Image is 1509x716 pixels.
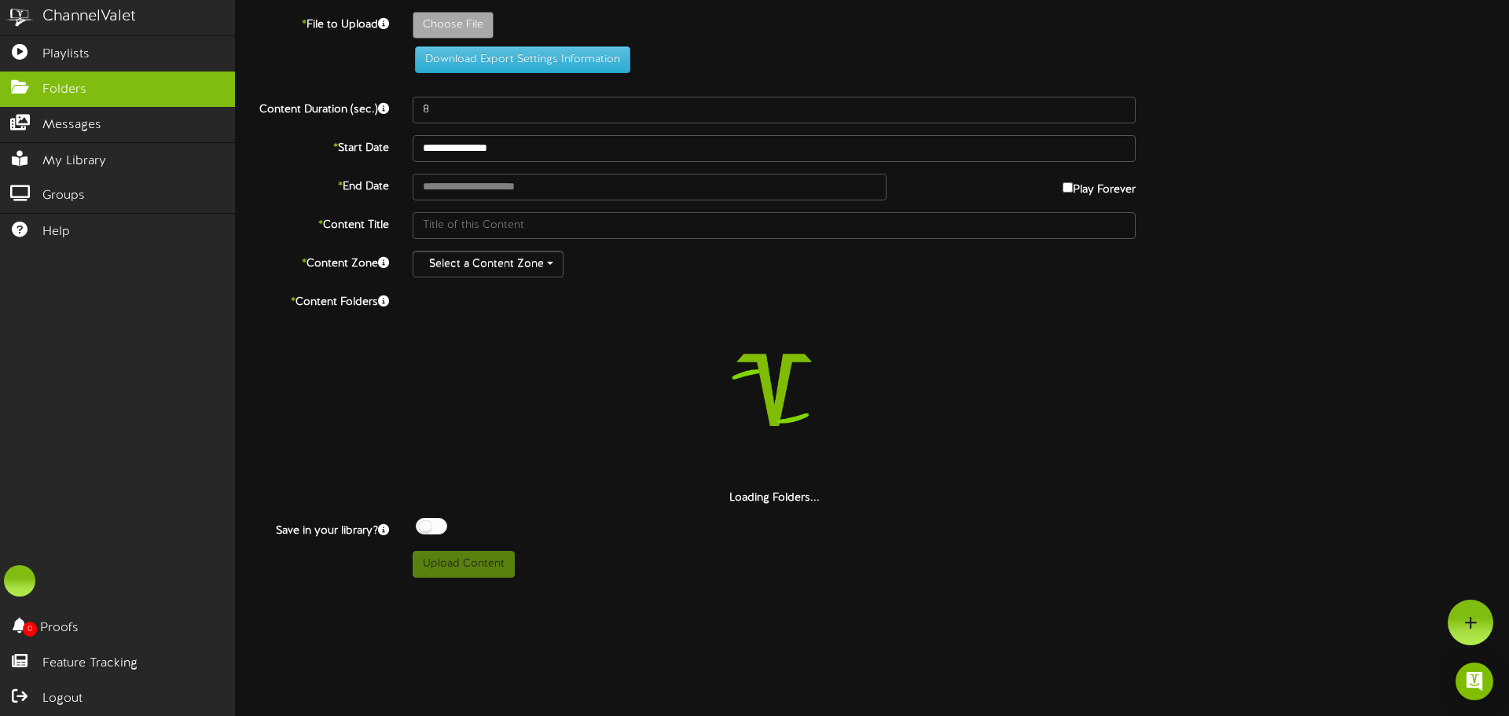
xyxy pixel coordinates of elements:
[407,53,630,65] a: Download Export Settings Information
[1456,663,1493,700] div: Open Intercom Messenger
[42,223,70,241] span: Help
[729,492,820,504] strong: Loading Folders...
[413,551,515,578] button: Upload Content
[42,655,138,673] span: Feature Tracking
[1063,182,1073,193] input: Play Forever
[42,81,86,99] span: Folders
[42,187,85,205] span: Groups
[40,619,79,637] span: Proofs
[413,251,564,277] button: Select a Content Zone
[413,212,1136,239] input: Title of this Content
[674,289,875,490] img: loading-spinner-5.png
[42,116,101,134] span: Messages
[42,6,136,28] div: ChannelValet
[23,622,37,637] span: 0
[1063,174,1136,198] label: Play Forever
[415,46,630,73] button: Download Export Settings Information
[42,46,90,64] span: Playlists
[42,152,106,171] span: My Library
[42,690,83,708] span: Logout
